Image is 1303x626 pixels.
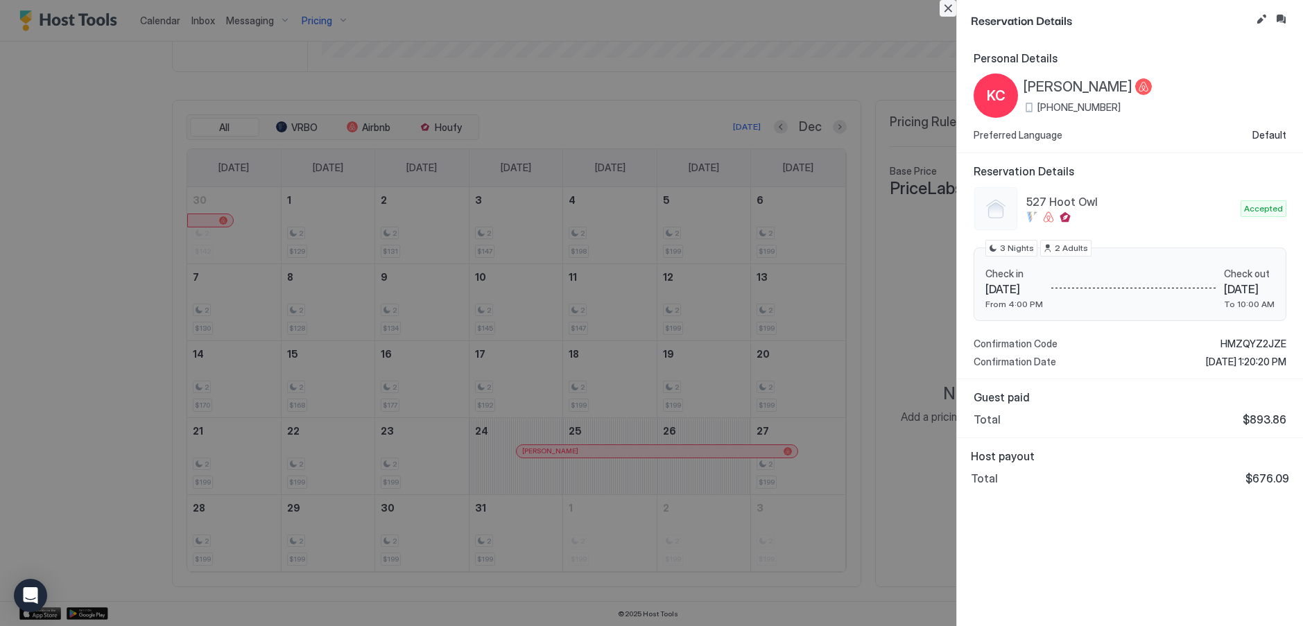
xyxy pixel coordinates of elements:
[987,85,1006,106] span: KC
[1206,356,1286,368] span: [DATE] 1:20:20 PM
[1224,282,1275,296] span: [DATE]
[1224,299,1275,309] span: To 10:00 AM
[974,129,1062,141] span: Preferred Language
[1253,11,1270,28] button: Edit reservation
[1220,338,1286,350] span: HMZQYZ2JZE
[971,11,1250,28] span: Reservation Details
[985,282,1043,296] span: [DATE]
[971,471,998,485] span: Total
[1055,242,1088,254] span: 2 Adults
[1224,268,1275,280] span: Check out
[1037,101,1121,114] span: [PHONE_NUMBER]
[1245,471,1289,485] span: $676.09
[974,164,1286,178] span: Reservation Details
[1252,129,1286,141] span: Default
[974,338,1058,350] span: Confirmation Code
[1026,195,1235,209] span: 527 Hoot Owl
[1272,11,1289,28] button: Inbox
[1243,412,1286,426] span: $893.86
[1024,78,1132,96] span: [PERSON_NAME]
[14,579,47,612] div: Open Intercom Messenger
[1244,202,1283,215] span: Accepted
[974,51,1286,65] span: Personal Details
[974,356,1056,368] span: Confirmation Date
[971,449,1289,463] span: Host payout
[985,268,1043,280] span: Check in
[974,390,1286,404] span: Guest paid
[1000,242,1034,254] span: 3 Nights
[985,299,1043,309] span: From 4:00 PM
[974,412,1001,426] span: Total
